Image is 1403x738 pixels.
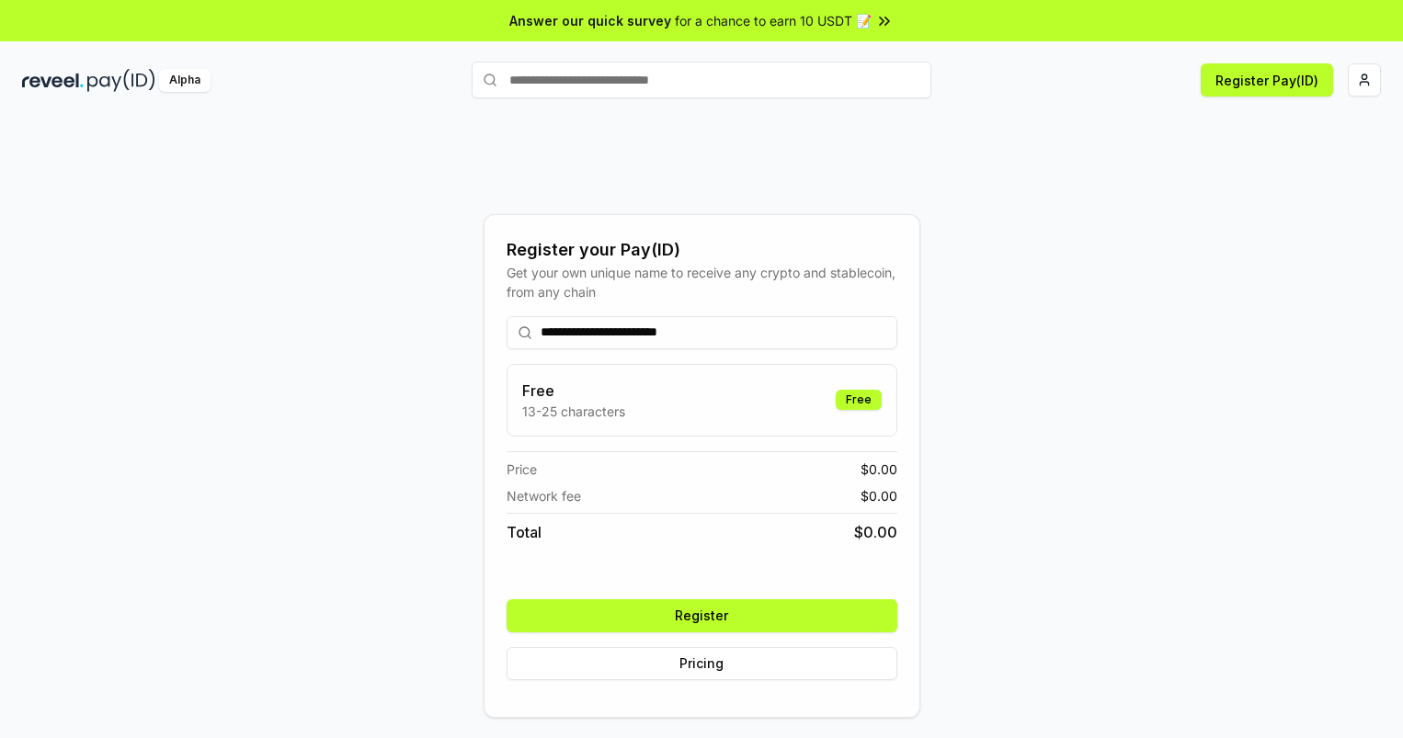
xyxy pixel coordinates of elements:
[522,380,625,402] h3: Free
[507,599,897,632] button: Register
[1201,63,1333,97] button: Register Pay(ID)
[509,11,671,30] span: Answer our quick survey
[507,647,897,680] button: Pricing
[854,521,897,543] span: $ 0.00
[675,11,872,30] span: for a chance to earn 10 USDT 📝
[836,390,882,410] div: Free
[507,263,897,301] div: Get your own unique name to receive any crypto and stablecoin, from any chain
[522,402,625,421] p: 13-25 characters
[87,69,155,92] img: pay_id
[861,460,897,479] span: $ 0.00
[507,460,537,479] span: Price
[507,521,542,543] span: Total
[507,486,581,505] span: Network fee
[159,69,211,92] div: Alpha
[507,237,897,263] div: Register your Pay(ID)
[861,486,897,505] span: $ 0.00
[22,69,84,92] img: reveel_dark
